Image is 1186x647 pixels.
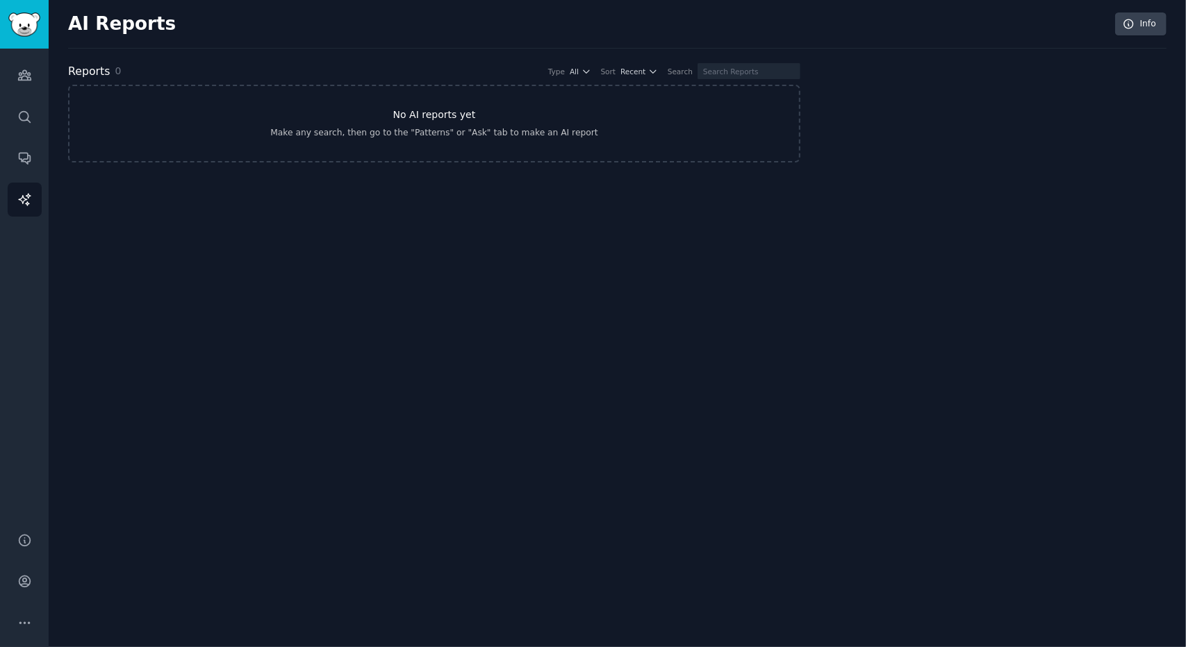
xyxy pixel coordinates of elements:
[115,65,121,76] span: 0
[668,67,693,76] div: Search
[68,85,800,162] a: No AI reports yetMake any search, then go to the "Patterns" or "Ask" tab to make an AI report
[601,67,616,76] div: Sort
[1115,12,1167,36] a: Info
[570,67,591,76] button: All
[570,67,579,76] span: All
[548,67,565,76] div: Type
[68,63,110,81] h2: Reports
[270,127,598,140] div: Make any search, then go to the "Patterns" or "Ask" tab to make an AI report
[8,12,40,37] img: GummySearch logo
[620,67,645,76] span: Recent
[393,108,476,122] h3: No AI reports yet
[698,63,800,79] input: Search Reports
[620,67,658,76] button: Recent
[68,13,176,35] h2: AI Reports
